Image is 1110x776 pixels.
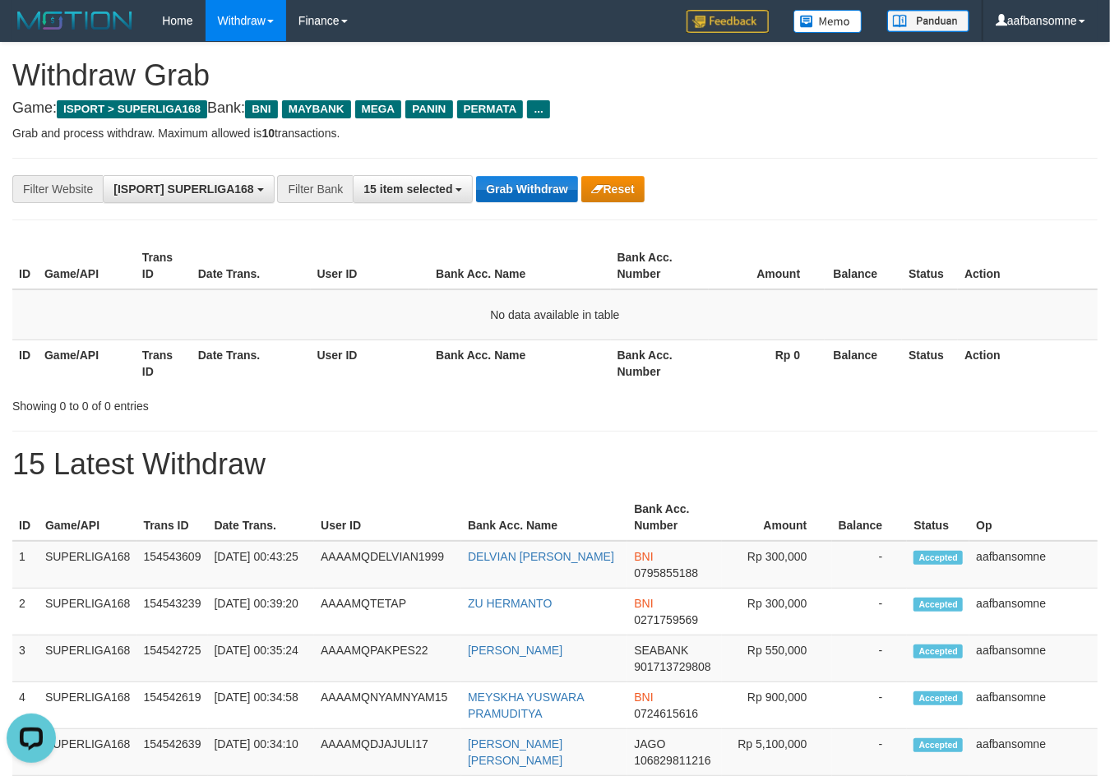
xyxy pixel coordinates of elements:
span: MAYBANK [282,100,351,118]
td: - [832,541,908,589]
a: [PERSON_NAME] [PERSON_NAME] [468,737,562,767]
td: [DATE] 00:39:20 [208,589,315,635]
td: AAAAMQTETAP [314,589,461,635]
button: Open LiveChat chat widget [7,7,56,56]
th: Trans ID [136,339,192,386]
span: ... [527,100,549,118]
th: Amount [722,494,831,541]
th: Amount [709,242,826,289]
td: No data available in table [12,289,1098,340]
td: 154542619 [136,682,207,729]
td: SUPERLIGA168 [39,729,137,776]
td: Rp 300,000 [722,589,831,635]
th: Rp 0 [709,339,826,386]
span: PERMATA [457,100,524,118]
td: 1 [12,541,39,589]
th: User ID [314,494,461,541]
span: Accepted [913,644,963,658]
span: [ISPORT] SUPERLIGA168 [113,182,253,196]
td: - [832,589,908,635]
td: 4 [12,682,39,729]
th: Game/API [38,339,136,386]
td: Rp 300,000 [722,541,831,589]
th: Bank Acc. Number [611,242,709,289]
th: User ID [311,339,430,386]
span: Copy 0271759569 to clipboard [634,613,698,626]
td: SUPERLIGA168 [39,541,137,589]
th: Game/API [38,242,136,289]
img: panduan.png [887,10,969,32]
th: Action [958,242,1098,289]
th: Status [907,494,969,541]
td: [DATE] 00:43:25 [208,541,315,589]
th: Action [958,339,1098,386]
td: AAAAMQDELVIAN1999 [314,541,461,589]
td: aafbansomne [969,541,1098,589]
td: 154543239 [136,589,207,635]
span: ISPORT > SUPERLIGA168 [57,100,207,118]
td: SUPERLIGA168 [39,682,137,729]
td: [DATE] 00:35:24 [208,635,315,682]
th: Status [902,242,958,289]
a: MEYSKHA YUSWARA PRAMUDITYA [468,691,584,720]
span: BNI [634,691,653,704]
th: Status [902,339,958,386]
td: [DATE] 00:34:58 [208,682,315,729]
td: AAAAMQNYAMNYAM15 [314,682,461,729]
th: Bank Acc. Number [627,494,722,541]
span: BNI [634,597,653,610]
td: - [832,729,908,776]
span: BNI [634,550,653,563]
th: ID [12,242,38,289]
a: [PERSON_NAME] [468,644,562,657]
strong: 10 [261,127,275,140]
th: ID [12,494,39,541]
td: - [832,682,908,729]
th: ID [12,339,38,386]
td: aafbansomne [969,589,1098,635]
th: Date Trans. [192,339,311,386]
span: 15 item selected [363,182,452,196]
td: Rp 550,000 [722,635,831,682]
span: SEABANK [634,644,688,657]
img: Feedback.jpg [687,10,769,33]
div: Filter Bank [277,175,353,203]
th: Balance [825,242,902,289]
span: Accepted [913,551,963,565]
span: PANIN [405,100,452,118]
td: [DATE] 00:34:10 [208,729,315,776]
td: aafbansomne [969,635,1098,682]
td: 2 [12,589,39,635]
span: Accepted [913,598,963,612]
th: Game/API [39,494,137,541]
td: Rp 5,100,000 [722,729,831,776]
div: Showing 0 to 0 of 0 entries [12,391,451,414]
div: Filter Website [12,175,103,203]
a: DELVIAN [PERSON_NAME] [468,550,614,563]
th: Date Trans. [192,242,311,289]
td: aafbansomne [969,682,1098,729]
span: Copy 0724615616 to clipboard [634,707,698,720]
th: Balance [832,494,908,541]
span: MEGA [355,100,402,118]
span: Copy 901713729808 to clipboard [634,660,710,673]
button: [ISPORT] SUPERLIGA168 [103,175,274,203]
th: Trans ID [136,494,207,541]
span: Accepted [913,738,963,752]
th: Op [969,494,1098,541]
td: SUPERLIGA168 [39,635,137,682]
td: 154543609 [136,541,207,589]
button: Reset [581,176,645,202]
td: 3 [12,635,39,682]
td: Rp 900,000 [722,682,831,729]
td: 154542725 [136,635,207,682]
td: - [832,635,908,682]
td: aafbansomne [969,729,1098,776]
td: 154542639 [136,729,207,776]
td: AAAAMQDJAJULI17 [314,729,461,776]
th: Date Trans. [208,494,315,541]
span: JAGO [634,737,665,751]
th: Bank Acc. Name [429,242,610,289]
button: Grab Withdraw [476,176,577,202]
th: Balance [825,339,902,386]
